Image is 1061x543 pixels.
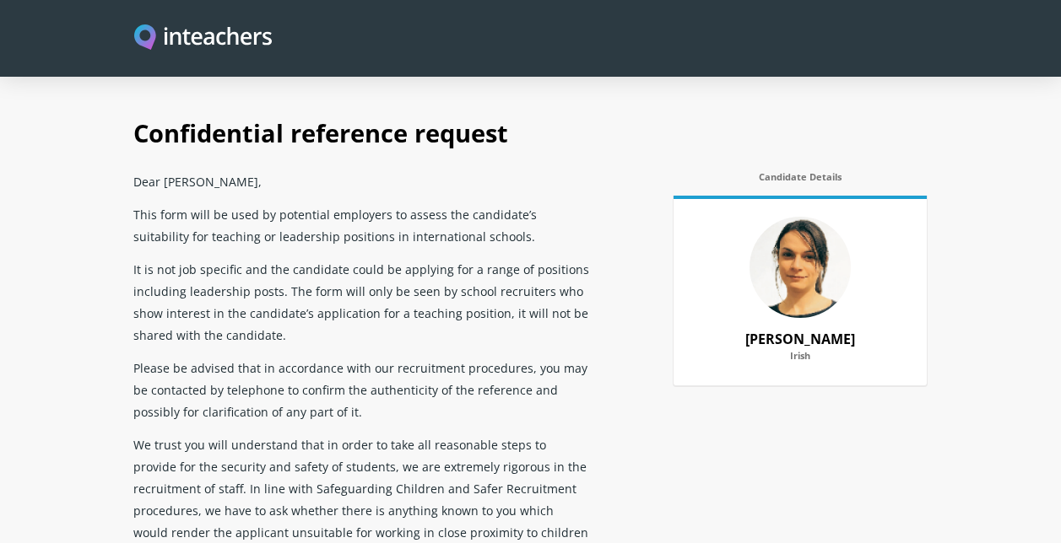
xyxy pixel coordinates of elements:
p: This form will be used by potential employers to assess the candidate’s suitability for teaching ... [133,197,589,252]
p: Please be advised that in accordance with our recruitment procedures, you may be contacted by tel... [133,351,589,427]
p: Dear [PERSON_NAME], [133,164,589,197]
img: Inteachers [134,24,272,52]
label: Irish [690,350,910,370]
p: It is not job specific and the candidate could be applying for a range of positions including lea... [133,252,589,351]
h1: Confidential reference request [133,99,927,164]
label: Candidate Details [674,171,927,191]
a: Visit this site's homepage [134,24,272,52]
strong: [PERSON_NAME] [745,330,855,348]
img: 79726 [750,217,851,318]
